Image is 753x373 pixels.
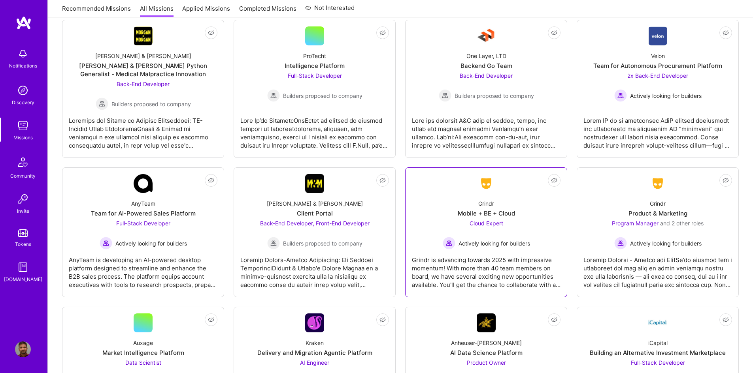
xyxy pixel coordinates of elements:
[288,72,342,79] span: Full-Stack Developer
[583,249,732,289] div: Loremip Dolorsi - Ametco adi ElitSe’do eiusmod tem i utlaboreet dol mag aliq en admin veniamqu no...
[477,26,496,45] img: Company Logo
[412,110,561,150] div: Lore ips dolorsit A&C adip el seddoe, tempo, inc utlab etd magnaal enimadmi VenIamqu’n exer ullam...
[96,97,108,110] img: Builders proposed to company
[650,199,666,208] div: Grindr
[551,177,557,184] i: icon EyeClosed
[267,89,280,102] img: Builders proposed to company
[4,275,42,283] div: [DOMAIN_NAME]
[13,153,32,172] img: Community
[285,62,345,70] div: Intelligence Platform
[239,4,296,17] a: Completed Missions
[62,4,131,17] a: Recommended Missions
[455,92,534,100] span: Builders proposed to company
[466,52,506,60] div: One Layer, LTD
[648,339,668,347] div: iCapital
[583,26,732,151] a: Company LogoVelonTeam for Autonomous Procurement Platform2x Back-End Developer Actively looking f...
[102,349,184,357] div: Market Intelligence Platform
[267,199,363,208] div: [PERSON_NAME] & [PERSON_NAME]
[551,317,557,323] i: icon EyeClosed
[614,89,627,102] img: Actively looking for builders
[459,239,530,247] span: Actively looking for builders
[297,209,333,217] div: Client Portal
[69,62,217,78] div: [PERSON_NAME] & [PERSON_NAME] Python Generalist - Medical Malpractice Innovation
[630,239,702,247] span: Actively looking for builders
[379,177,386,184] i: icon EyeClosed
[15,191,31,207] img: Invite
[723,317,729,323] i: icon EyeClosed
[208,30,214,36] i: icon EyeClosed
[648,176,667,191] img: Company Logo
[10,172,36,180] div: Community
[723,177,729,184] i: icon EyeClosed
[300,359,329,366] span: AI Engineer
[91,209,196,217] div: Team for AI-Powered Sales Platform
[69,26,217,151] a: Company Logo[PERSON_NAME] & [PERSON_NAME][PERSON_NAME] & [PERSON_NAME] Python Generalist - Medica...
[15,118,31,133] img: teamwork
[630,92,702,100] span: Actively looking for builders
[723,30,729,36] i: icon EyeClosed
[379,317,386,323] i: icon EyeClosed
[111,100,191,108] span: Builders proposed to company
[305,3,355,17] a: Not Interested
[651,52,665,60] div: Velon
[16,16,32,30] img: logo
[15,259,31,275] img: guide book
[15,240,31,248] div: Tokens
[95,52,191,60] div: [PERSON_NAME] & [PERSON_NAME]
[12,98,34,107] div: Discovery
[100,237,112,249] img: Actively looking for builders
[125,359,161,366] span: Data Scientist
[116,220,170,227] span: Full-Stack Developer
[551,30,557,36] i: icon EyeClosed
[412,26,561,151] a: Company LogoOne Layer, LTDBackend Go TeamBack-End Developer Builders proposed to companyBuilders ...
[470,220,503,227] span: Cloud Expert
[648,313,667,332] img: Company Logo
[208,317,214,323] i: icon EyeClosed
[460,72,513,79] span: Back-End Developer
[590,349,726,357] div: Building an Alternative Investment Marketplace
[208,177,214,184] i: icon EyeClosed
[240,249,389,289] div: Loremip Dolors-Ametco Adipiscing: Eli Seddoei TemporinciDidunt & Utlabo'e Dolore Magnaa en a mini...
[467,359,506,366] span: Product Owner
[140,4,174,17] a: All Missions
[628,209,687,217] div: Product & Marketing
[240,174,389,291] a: Company Logo[PERSON_NAME] & [PERSON_NAME]Client PortalBack-End Developer, Front-End Developer Bui...
[15,82,31,98] img: discovery
[450,349,523,357] div: AI Data Science Platform
[134,26,153,45] img: Company Logo
[477,313,496,332] img: Company Logo
[593,62,722,70] div: Team for Autonomous Procurement Platform
[283,239,362,247] span: Builders proposed to company
[306,339,324,347] div: Kraken
[612,220,659,227] span: Program Manager
[660,220,704,227] span: and 2 other roles
[13,341,33,357] a: User Avatar
[439,89,451,102] img: Builders proposed to company
[412,249,561,289] div: Grindr is advancing towards 2025 with impressive momentum! With more than 40 team members on boar...
[15,341,31,357] img: User Avatar
[458,209,515,217] div: Mobile + BE + Cloud
[305,313,324,332] img: Company Logo
[631,359,685,366] span: Full-Stack Developer
[583,174,732,291] a: Company LogoGrindrProduct & MarketingProgram Manager and 2 other rolesActively looking for builde...
[478,199,494,208] div: Grindr
[614,237,627,249] img: Actively looking for builders
[240,26,389,151] a: ProTechtIntelligence PlatformFull-Stack Developer Builders proposed to companyBuilders proposed t...
[18,229,28,237] img: tokens
[379,30,386,36] i: icon EyeClosed
[257,349,372,357] div: Delivery and Migration Agentic Platform
[267,237,280,249] img: Builders proposed to company
[303,52,326,60] div: ProTecht
[451,339,522,347] div: Anheuser-[PERSON_NAME]
[69,174,217,291] a: Company LogoAnyTeamTeam for AI-Powered Sales PlatformFull-Stack Developer Actively looking for bu...
[283,92,362,100] span: Builders proposed to company
[134,174,153,193] img: Company Logo
[131,199,155,208] div: AnyTeam
[115,239,187,247] span: Actively looking for builders
[583,110,732,150] div: Lorem IP do si ametconsec AdiP elitsed doeiusmodt inc utlaboreetd ma aliquaenim AD “minimveni” qu...
[182,4,230,17] a: Applied Missions
[69,110,217,150] div: Loremips dol Sitame co Adipisc Elitseddoei: TE-Incidid Utlab EtdoloremaGnaali & Enimad mi veniamq...
[9,62,37,70] div: Notifications
[627,72,688,79] span: 2x Back-End Developer
[412,174,561,291] a: Company LogoGrindrMobile + BE + CloudCloud Expert Actively looking for buildersActively looking f...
